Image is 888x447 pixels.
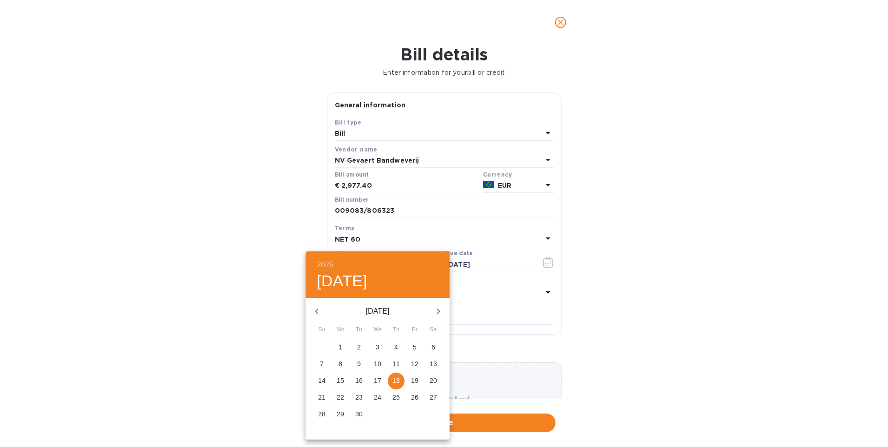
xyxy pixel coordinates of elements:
[351,325,367,335] span: Tu
[406,325,423,335] span: Fr
[376,342,379,352] p: 3
[430,359,437,368] p: 13
[369,325,386,335] span: We
[313,325,330,335] span: Su
[411,376,418,385] p: 19
[313,356,330,373] button: 7
[425,339,442,356] button: 6
[388,389,405,406] button: 25
[430,376,437,385] p: 20
[318,393,326,402] p: 21
[328,306,427,317] p: [DATE]
[355,393,363,402] p: 23
[355,409,363,419] p: 30
[406,373,423,389] button: 19
[388,339,405,356] button: 4
[406,339,423,356] button: 5
[351,339,367,356] button: 2
[313,389,330,406] button: 21
[317,271,367,291] button: [DATE]
[374,359,381,368] p: 10
[320,359,324,368] p: 7
[369,373,386,389] button: 17
[318,409,326,419] p: 28
[425,389,442,406] button: 27
[431,342,435,352] p: 6
[357,359,361,368] p: 9
[388,356,405,373] button: 11
[406,389,423,406] button: 26
[332,356,349,373] button: 8
[369,339,386,356] button: 3
[332,325,349,335] span: Mo
[406,356,423,373] button: 12
[318,376,326,385] p: 14
[425,373,442,389] button: 20
[357,342,361,352] p: 2
[317,258,333,271] button: 2025
[337,409,344,419] p: 29
[337,376,344,385] p: 15
[425,325,442,335] span: Sa
[411,393,418,402] p: 26
[339,342,342,352] p: 1
[369,356,386,373] button: 10
[369,389,386,406] button: 24
[332,339,349,356] button: 1
[374,376,381,385] p: 17
[337,393,344,402] p: 22
[411,359,418,368] p: 12
[351,356,367,373] button: 9
[388,325,405,335] span: Th
[374,393,381,402] p: 24
[339,359,342,368] p: 8
[413,342,417,352] p: 5
[332,389,349,406] button: 22
[430,393,437,402] p: 27
[394,342,398,352] p: 4
[332,373,349,389] button: 15
[425,356,442,373] button: 13
[392,393,400,402] p: 25
[392,376,400,385] p: 18
[388,373,405,389] button: 18
[313,373,330,389] button: 14
[392,359,400,368] p: 11
[351,406,367,423] button: 30
[351,389,367,406] button: 23
[332,406,349,423] button: 29
[355,376,363,385] p: 16
[351,373,367,389] button: 16
[313,406,330,423] button: 28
